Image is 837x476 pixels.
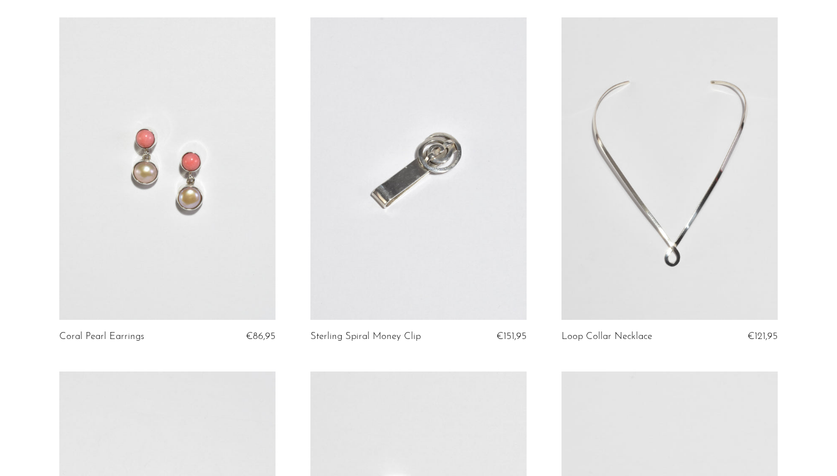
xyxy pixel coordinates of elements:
[747,331,778,341] span: €121,95
[246,331,276,341] span: €86,95
[496,331,527,341] span: €151,95
[561,331,652,342] a: Loop Collar Necklace
[59,331,144,342] a: Coral Pearl Earrings
[310,331,421,342] a: Sterling Spiral Money Clip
